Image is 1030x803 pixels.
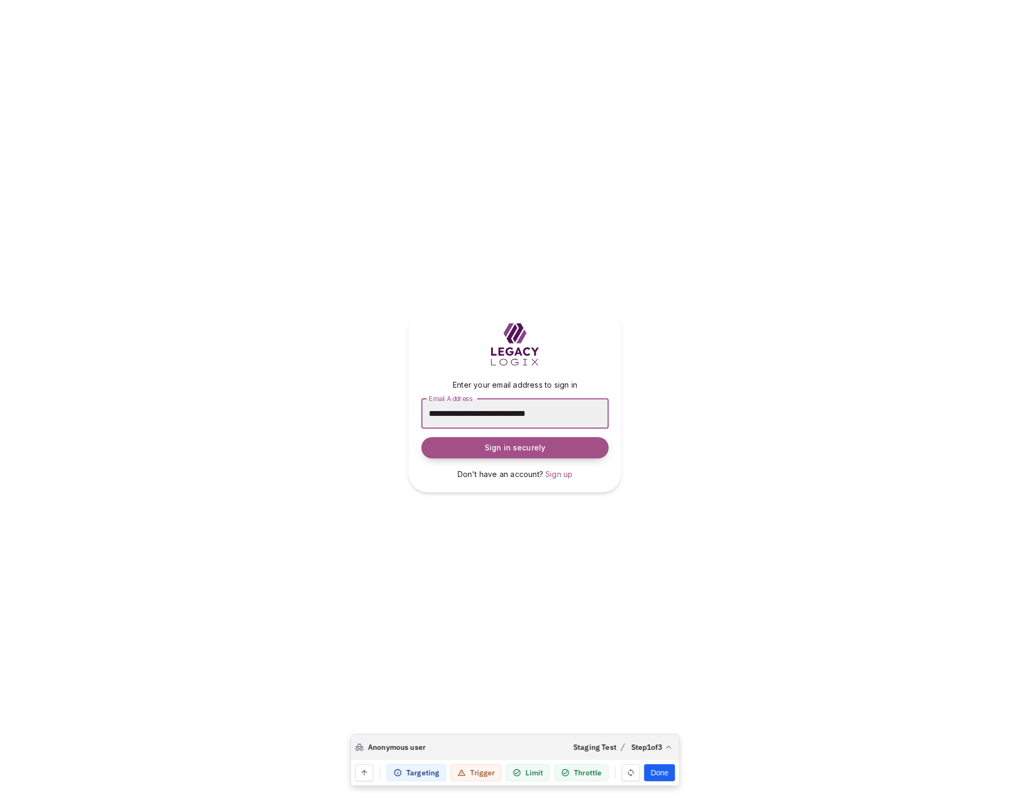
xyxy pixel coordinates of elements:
span: Step 1 of 3 [631,741,662,754]
div: Trigger [451,764,502,781]
span: Anonymous user [368,741,426,754]
div: Limit [506,764,550,781]
span: Staging Test [574,741,617,754]
span: Email Address [429,394,472,402]
button: Sign in securely [421,437,609,458]
div: Throttle [554,764,609,781]
span: Sign in securely [485,442,545,453]
button: Step1of3 [629,739,675,756]
span: Sign up [545,470,572,479]
button: Done [644,764,675,781]
a: Sign up [545,469,572,480]
span: Don't have an account? [458,470,543,479]
span: Enter your email address to sign in [453,380,577,389]
div: Targeting [387,764,446,781]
